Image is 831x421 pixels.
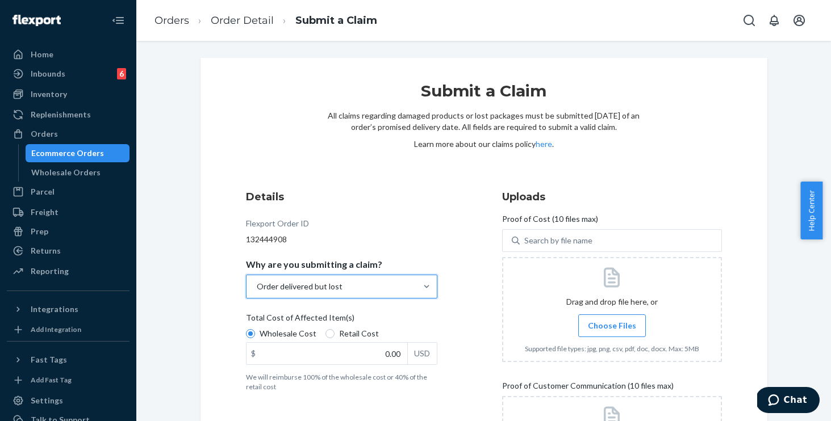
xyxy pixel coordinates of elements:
div: 132444908 [246,234,437,245]
div: Ecommerce Orders [31,148,104,159]
span: Retail Cost [339,328,379,339]
button: Close Navigation [107,9,130,32]
a: here [536,139,552,149]
a: Prep [7,222,130,241]
div: Replenishments [31,109,91,120]
div: Inbounds [31,68,65,79]
div: $ [247,343,260,364]
p: We will reimburse 100% of the wholesale cost or 40% of the retail cost [246,372,437,391]
h3: Details [246,190,437,204]
a: Reporting [7,262,130,280]
button: Fast Tags [7,351,130,369]
a: Inbounds6 [7,65,130,83]
div: USD [407,343,437,364]
div: 6 [117,68,126,79]
a: Settings [7,391,130,410]
button: Open account menu [788,9,811,32]
a: Ecommerce Orders [26,144,130,162]
a: Order Detail [211,14,274,27]
span: Proof of Cost (10 files max) [502,213,598,229]
a: Submit a Claim [295,14,377,27]
div: Settings [31,395,63,406]
a: Wholesale Orders [26,163,130,182]
span: Proof of Customer Communication (10 files max) [502,380,674,396]
p: Why are you submitting a claim? [246,259,382,270]
button: Open Search Box [738,9,761,32]
a: Home [7,45,130,64]
div: Parcel [31,186,55,197]
div: Wholesale Orders [31,167,101,178]
iframe: Opens a widget where you can chat to one of our agents [757,387,820,415]
div: Add Integration [31,325,81,334]
a: Replenishments [7,106,130,124]
div: Order delivered but lost [257,281,343,292]
div: Integrations [31,304,78,315]
a: Inventory [7,85,130,103]
input: $USD [247,343,407,364]
div: Fast Tags [31,354,67,365]
div: Freight [31,207,59,218]
div: Returns [31,245,61,256]
div: Inventory [31,89,67,100]
a: Add Integration [7,323,130,336]
p: Learn more about our claims policy . [328,138,640,150]
span: Total Cost of Affected Item(s) [246,312,354,328]
a: Parcel [7,183,130,201]
div: Orders [31,128,58,140]
a: Orders [154,14,189,27]
span: Choose Files [588,320,636,331]
p: All claims regarding damaged products or lost packages must be submitted [DATE] of an order’s pro... [328,110,640,133]
span: Wholesale Cost [260,328,316,339]
ol: breadcrumbs [145,4,386,37]
input: Retail Cost [325,329,335,338]
a: Orders [7,125,130,143]
a: Returns [7,242,130,260]
h1: Submit a Claim [328,81,640,110]
img: Flexport logo [12,15,61,26]
button: Help Center [800,182,822,239]
a: Freight [7,203,130,221]
input: Wholesale Cost [246,329,255,338]
div: Flexport Order ID [246,218,309,234]
button: Integrations [7,300,130,318]
div: Home [31,49,53,60]
a: Add Fast Tag [7,373,130,387]
div: Add Fast Tag [31,375,72,385]
div: Reporting [31,266,69,277]
h3: Uploads [502,190,722,204]
div: Search by file name [524,235,592,246]
button: Open notifications [763,9,786,32]
div: Prep [31,226,48,237]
